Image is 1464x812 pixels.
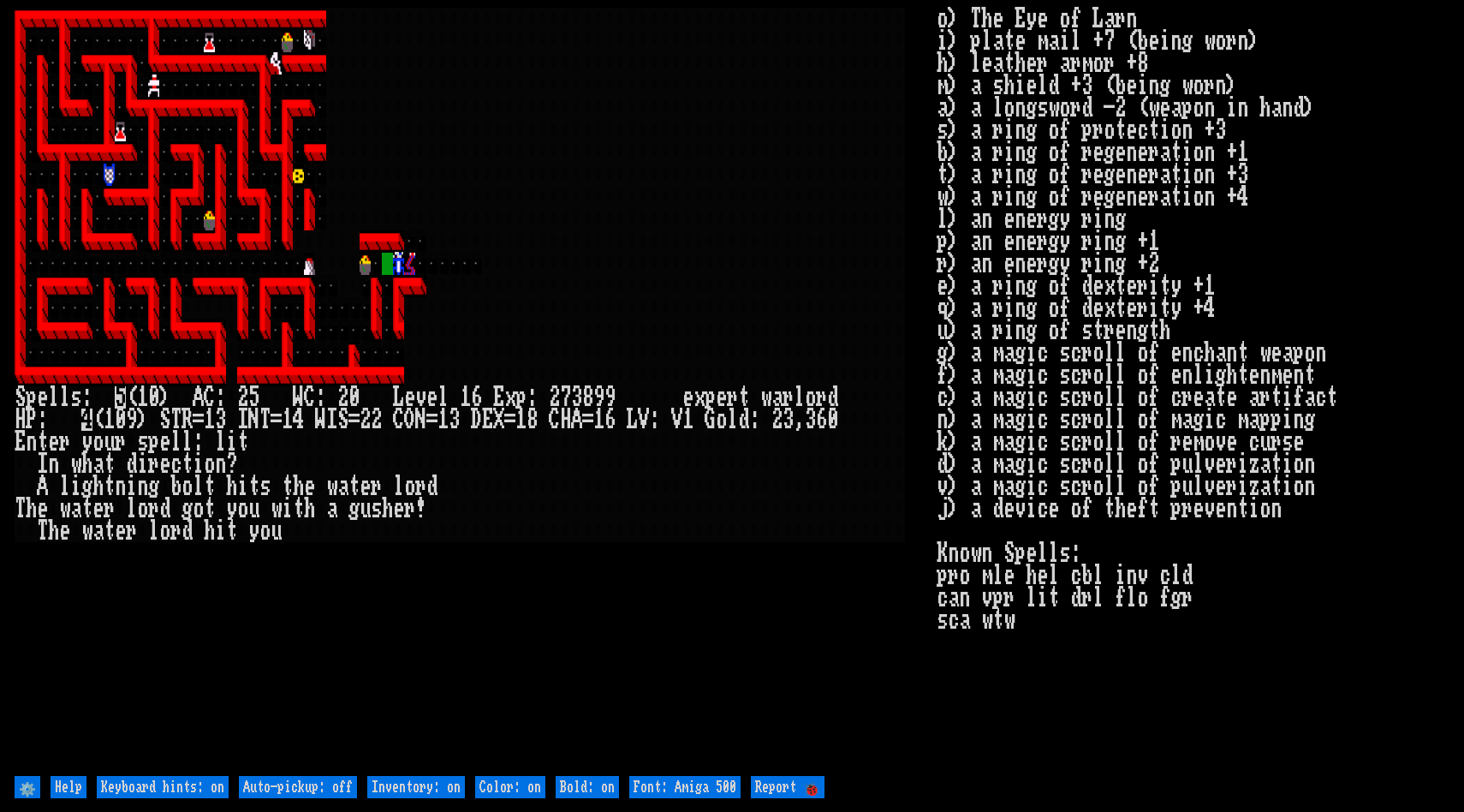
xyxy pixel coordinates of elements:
div: i [226,431,237,453]
div: e [404,386,415,409]
div: 1 [104,409,115,431]
div: 6 [604,409,616,431]
div: h [48,520,59,542]
div: I [237,409,248,431]
div: l [437,386,449,409]
div: r [783,386,794,409]
div: r [415,475,426,498]
div: g [182,498,193,520]
div: I [37,453,48,475]
div: i [193,453,204,475]
div: t [348,475,360,498]
div: 6 [816,409,827,431]
div: C [204,386,215,409]
div: e [92,498,104,520]
div: t [282,475,293,498]
div: = [426,409,437,431]
div: O [404,409,415,431]
div: = [348,409,360,431]
div: e [48,431,59,453]
div: : [81,386,92,409]
div: t [104,520,115,542]
div: 0 [115,409,126,431]
div: w [760,386,771,409]
div: r [727,386,738,409]
div: S [159,409,170,431]
div: o [204,453,215,475]
div: i [137,453,148,475]
div: X [493,409,504,431]
div: e [37,498,48,520]
div: V [638,409,649,431]
div: o [237,498,248,520]
div: ( [126,386,137,409]
div: 3 [571,386,582,409]
input: Auto-pickup: off [239,776,357,798]
div: a [92,453,104,475]
div: e [115,520,126,542]
input: Inventory: on [367,776,465,798]
div: r [148,498,159,520]
div: l [170,431,182,453]
div: t [248,475,259,498]
div: e [304,475,315,498]
mark: 5 [115,386,126,409]
div: b [170,475,182,498]
div: p [148,431,159,453]
div: = [582,409,593,431]
div: v [415,386,426,409]
div: u [360,498,371,520]
div: l [393,475,404,498]
div: r [148,453,159,475]
div: d [426,475,437,498]
div: i [282,498,293,520]
input: Font: Amiga 500 [629,776,741,798]
div: w [271,498,282,520]
div: ? [226,453,237,475]
div: 1 [593,409,604,431]
div: t [81,498,92,520]
div: w [81,520,92,542]
div: l [148,520,159,542]
div: l [182,431,193,453]
div: l [48,386,59,409]
div: l [59,386,70,409]
div: t [104,475,115,498]
div: r [59,431,70,453]
div: i [70,475,81,498]
div: 9 [593,386,604,409]
div: t [182,453,193,475]
div: = [504,409,515,431]
div: , [794,409,805,431]
div: n [26,431,37,453]
div: o [404,475,415,498]
div: p [515,386,527,409]
div: r [816,386,827,409]
div: n [137,475,148,498]
div: o [159,520,170,542]
div: E [15,431,26,453]
input: Keyboard hints: on [97,776,229,798]
div: o [193,498,204,520]
div: u [271,520,282,542]
input: Help [51,776,86,798]
div: 1 [204,409,215,431]
div: P [26,409,37,431]
div: N [248,409,259,431]
div: r [115,431,126,453]
div: h [92,475,104,498]
div: 1 [460,386,471,409]
div: 6 [471,386,482,409]
div: ! [415,498,426,520]
div: 2 [771,409,783,431]
div: L [393,386,404,409]
div: 4 [293,409,304,431]
mark: 4 [81,409,92,431]
div: 0 [827,409,838,431]
div: a [92,520,104,542]
div: l [727,409,738,431]
div: : [37,409,48,431]
div: : [527,386,538,409]
div: w [70,453,81,475]
div: 1 [282,409,293,431]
